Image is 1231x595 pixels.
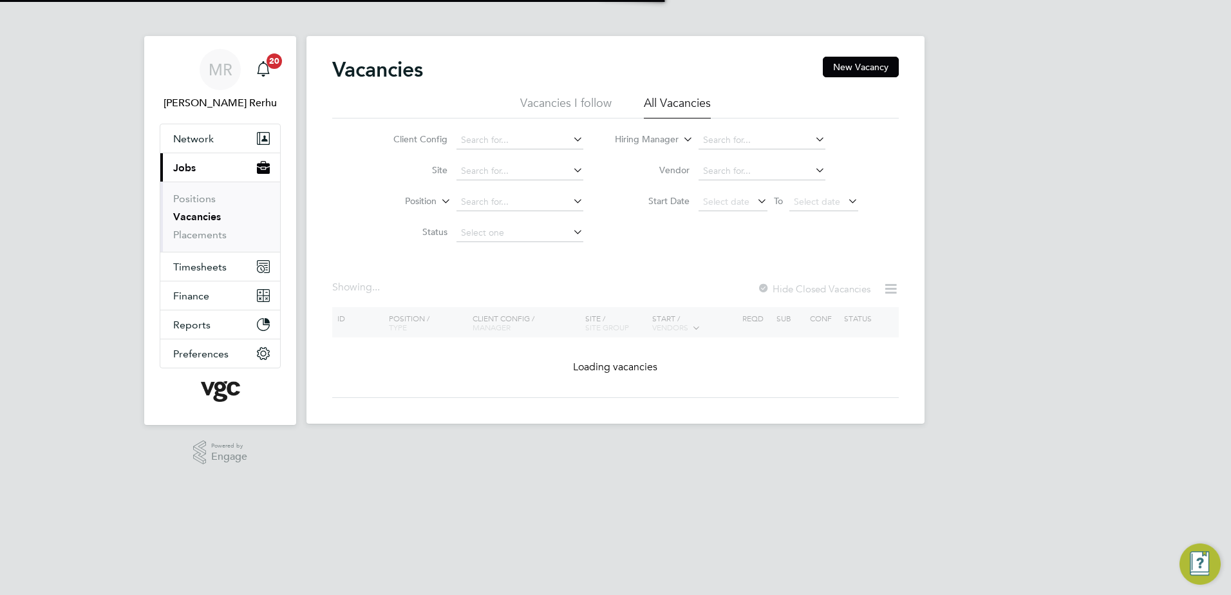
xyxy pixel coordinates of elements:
[520,95,612,118] li: Vacancies I follow
[605,133,679,146] label: Hiring Manager
[699,131,825,149] input: Search for...
[160,124,280,153] button: Network
[372,281,380,294] span: ...
[160,153,280,182] button: Jobs
[211,451,247,462] span: Engage
[160,381,281,402] a: Go to home page
[173,348,229,360] span: Preferences
[615,164,690,176] label: Vendor
[160,49,281,111] a: MR[PERSON_NAME] Rerhu
[173,290,209,302] span: Finance
[173,229,227,241] a: Placements
[794,196,840,207] span: Select date
[173,261,227,273] span: Timesheets
[332,57,423,82] h2: Vacancies
[144,36,296,425] nav: Main navigation
[160,182,280,252] div: Jobs
[456,224,583,242] input: Select one
[644,95,711,118] li: All Vacancies
[201,381,240,402] img: vgcgroup-logo-retina.png
[173,319,211,331] span: Reports
[160,339,280,368] button: Preferences
[209,61,232,78] span: MR
[173,162,196,174] span: Jobs
[373,164,447,176] label: Site
[160,310,280,339] button: Reports
[362,195,437,208] label: Position
[615,195,690,207] label: Start Date
[160,252,280,281] button: Timesheets
[250,49,276,90] a: 20
[699,162,825,180] input: Search for...
[770,193,787,209] span: To
[173,211,221,223] a: Vacancies
[173,133,214,145] span: Network
[703,196,749,207] span: Select date
[823,57,899,77] button: New Vacancy
[373,226,447,238] label: Status
[373,133,447,145] label: Client Config
[160,95,281,111] span: Manpreet Rerhu
[193,440,248,465] a: Powered byEngage
[211,440,247,451] span: Powered by
[1179,543,1221,585] button: Engage Resource Center
[757,283,870,295] label: Hide Closed Vacancies
[332,281,382,294] div: Showing
[456,193,583,211] input: Search for...
[267,53,282,69] span: 20
[456,162,583,180] input: Search for...
[160,281,280,310] button: Finance
[456,131,583,149] input: Search for...
[173,193,216,205] a: Positions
